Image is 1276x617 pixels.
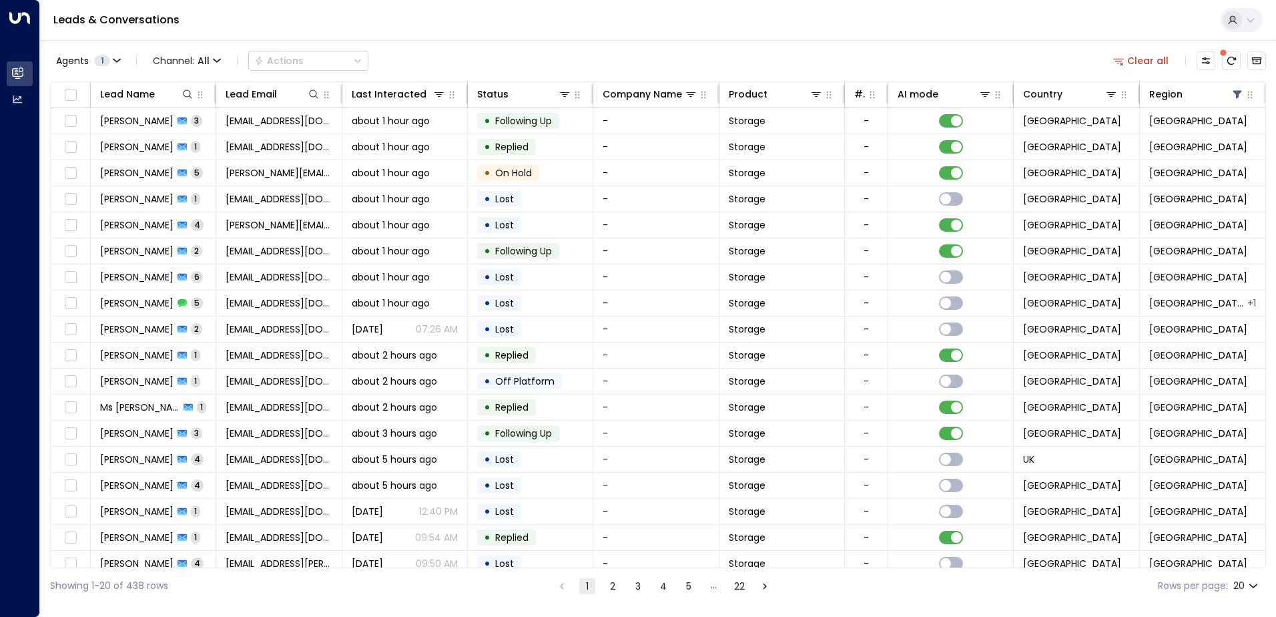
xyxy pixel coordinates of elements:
[495,349,529,362] span: Replied
[593,343,719,368] td: -
[495,531,529,544] span: Replied
[1149,192,1247,206] span: Shropshire
[1023,505,1121,518] span: United Kingdom
[484,266,491,288] div: •
[706,578,722,594] div: …
[1149,531,1247,544] span: Shropshire
[100,166,174,180] span: Chris Rowlands
[1023,375,1121,388] span: United Kingdom
[729,453,765,466] span: Storage
[484,526,491,549] div: •
[352,505,383,518] span: Yesterday
[495,296,514,310] span: Lost
[593,238,719,264] td: -
[729,323,765,336] span: Storage
[729,479,765,492] span: Storage
[62,477,79,494] span: Toggle select row
[729,531,765,544] span: Storage
[593,447,719,472] td: -
[1149,166,1247,180] span: Shropshire
[729,166,765,180] span: Storage
[62,139,79,156] span: Toggle select row
[352,427,437,440] span: about 3 hours ago
[593,395,719,420] td: -
[484,318,491,341] div: •
[864,114,869,128] div: -
[191,167,203,178] span: 5
[484,214,491,236] div: •
[100,140,174,154] span: Arron Jones
[854,86,865,102] div: # of people
[484,162,491,184] div: •
[226,531,332,544] span: andysnexus7@gmail.com
[1149,401,1247,414] span: Shropshire
[864,244,869,258] div: -
[495,401,529,414] span: Replied
[1149,505,1247,518] span: Shropshire
[729,86,767,102] div: Product
[729,375,765,388] span: Storage
[352,401,437,414] span: about 2 hours ago
[191,453,204,465] span: 4
[484,500,491,523] div: •
[484,292,491,315] div: •
[1023,323,1121,336] span: United Kingdom
[62,113,79,130] span: Toggle select row
[864,296,869,310] div: -
[226,453,332,466] span: slf@fastmail.com
[898,86,938,102] div: AI mode
[100,531,174,544] span: Andy Edwards
[864,349,869,362] div: -
[416,323,458,336] p: 07:26 AM
[729,114,765,128] span: Storage
[864,401,869,414] div: -
[226,479,332,492] span: slf@fastmail.com
[484,110,491,132] div: •
[226,166,332,180] span: chris_rowlands@hotmail.com
[593,473,719,498] td: -
[56,56,89,65] span: Agents
[864,218,869,232] div: -
[226,401,332,414] span: sherpapop@yahoo.co.uk
[191,219,204,230] span: 4
[1149,479,1247,492] span: Shropshire
[593,551,719,576] td: -
[226,192,332,206] span: ayesha.akram99@gmail.com
[495,427,552,440] span: Following Up
[198,55,210,66] span: All
[191,349,200,361] span: 1
[593,525,719,550] td: -
[1149,296,1246,310] span: Birmingham
[352,218,430,232] span: about 1 hour ago
[1149,427,1247,440] span: Shropshire
[191,323,202,335] span: 2
[1023,86,1062,102] div: Country
[100,323,174,336] span: Graham Barley
[729,270,765,284] span: Storage
[729,192,765,206] span: Storage
[630,578,646,594] button: Go to page 3
[553,578,773,594] nav: pagination navigation
[729,401,765,414] span: Storage
[100,270,174,284] span: Steve Morgan
[352,479,437,492] span: about 5 hours ago
[1023,349,1121,362] span: United Kingdom
[100,114,174,128] span: Daniel Havewy
[226,140,332,154] span: Arron11496@gmail.com
[62,556,79,572] span: Toggle select row
[603,86,697,102] div: Company Name
[681,578,697,594] button: Go to page 5
[191,245,202,256] span: 2
[1023,86,1117,102] div: Country
[864,453,869,466] div: -
[62,451,79,468] span: Toggle select row
[226,114,332,128] span: danharvey123@outlook.com
[100,453,174,466] span: Sian Ferguson
[197,401,206,413] span: 1
[1023,531,1121,544] span: United Kingdom
[1149,270,1247,284] span: Shropshire
[593,421,719,446] td: -
[1222,51,1241,70] span: There are new threads available. Refresh the grid to view the latest updates.
[1023,557,1121,570] span: United Kingdom
[1149,557,1247,570] span: Shropshire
